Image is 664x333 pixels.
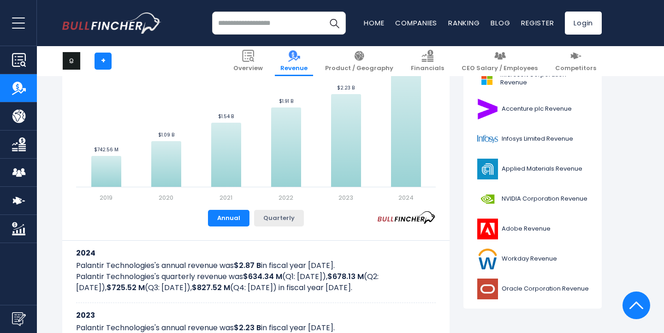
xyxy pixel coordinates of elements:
[470,66,595,92] a: Microsoft Corporation Revenue
[192,282,230,293] b: $827.52 M
[325,65,393,72] span: Product / Geography
[448,18,480,28] a: Ranking
[395,18,437,28] a: Companies
[76,309,436,321] h3: 2023
[228,46,268,76] a: Overview
[219,193,232,202] text: 2021
[476,279,499,299] img: ORCL logo
[323,12,346,35] button: Search
[94,146,119,153] text: $742.56 M
[63,52,80,70] img: PLTR logo
[62,12,161,34] img: bullfincher logo
[254,210,304,226] button: Quarterly
[476,249,499,269] img: WDAY logo
[470,126,595,152] a: Infosys Limited Revenue
[76,271,436,293] p: Palantir Technologies's quarterly revenue was (Q1: [DATE]), (Q2: [DATE]), (Q3: [DATE]), (Q4: [DAT...
[476,129,499,149] img: INFY logo
[218,113,234,120] text: $1.54 B
[327,271,364,282] b: $678.13 M
[364,18,384,28] a: Home
[456,46,543,76] a: CEO Salary / Employees
[62,12,161,34] a: Go to homepage
[337,84,355,91] text: $2.23 B
[470,276,595,302] a: Oracle Corporation Revenue
[476,159,499,179] img: AMAT logo
[95,53,112,70] a: +
[100,193,113,202] text: 2019
[555,65,596,72] span: Competitors
[76,247,436,259] h3: 2024
[320,46,399,76] a: Product / Geography
[521,18,554,28] a: Register
[233,65,263,72] span: Overview
[411,65,444,72] span: Financials
[470,216,595,242] a: Adobe Revenue
[234,322,261,333] b: $2.23 B
[470,96,595,122] a: Accenture plc Revenue
[275,46,313,76] a: Revenue
[234,260,261,271] b: $2.87 B
[470,156,595,182] a: Applied Materials Revenue
[76,260,436,271] p: Palantir Technologies's annual revenue was in fiscal year [DATE].
[243,271,282,282] b: $634.34 M
[476,99,499,119] img: ACN logo
[398,193,414,202] text: 2024
[476,69,498,89] img: MSFT logo
[476,219,499,239] img: ADBE logo
[550,46,602,76] a: Competitors
[462,65,538,72] span: CEO Salary / Employees
[107,282,145,293] b: $725.52 M
[565,12,602,35] a: Login
[159,193,173,202] text: 2020
[470,246,595,272] a: Workday Revenue
[208,210,249,226] button: Annual
[158,131,174,138] text: $1.09 B
[476,189,499,209] img: NVDA logo
[279,193,293,202] text: 2022
[470,186,595,212] a: NVIDIA Corporation Revenue
[338,193,353,202] text: 2023
[279,98,293,105] text: $1.91 B
[405,46,450,76] a: Financials
[491,18,510,28] a: Blog
[280,65,308,72] span: Revenue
